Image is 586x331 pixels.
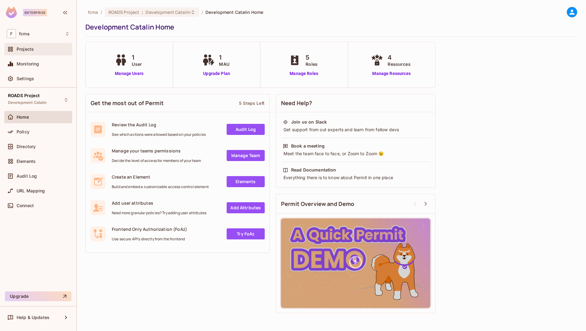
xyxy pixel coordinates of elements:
span: Elements [17,159,36,164]
span: Development Catalin Home [205,9,263,15]
span: Review the Audit Log [112,122,206,128]
span: Create an Element [112,174,209,180]
span: Development Catalin [8,100,47,105]
span: Directory [17,144,36,149]
span: Decide the level of access for members of your team [112,158,201,163]
span: Workspace: fcma [19,31,29,36]
span: Help & Updates [17,315,49,320]
div: Meet the team face to face, or Zoom to Zoom 😉 [283,151,428,157]
span: Build and embed a customizable access control element [112,184,209,189]
span: Home [17,115,29,120]
span: Projects [17,47,34,52]
span: the active workspace [88,9,98,15]
a: Manage Users [113,70,145,77]
span: MAU [219,61,229,67]
span: Audit Log [17,174,37,179]
div: Read Documentation [291,167,336,173]
span: Policy [17,129,29,134]
div: 5 Steps Left [239,100,264,106]
div: Everything there is to know about Permit in one place [283,175,428,181]
div: Enterprise [23,9,47,16]
span: Frontend Only Authorization (FoAz) [112,226,187,232]
span: Resources [388,61,411,67]
a: Try FoAz [227,228,265,239]
a: Upgrade Plan [201,70,232,77]
a: Add Attrbutes [227,202,265,213]
span: Connect [17,203,34,208]
span: 1 [219,53,229,62]
span: User [132,61,142,67]
span: URL Mapping [17,188,45,193]
a: Manage Resources [369,70,414,77]
div: Book a meeting [291,143,325,149]
span: 5 [306,53,318,62]
img: SReyMgAAAABJRU5ErkJggg== [6,7,17,18]
span: Need more granular policies? Try adding user attributes [112,211,206,215]
div: Development Catalin Home [85,22,574,32]
span: Use secure API's directly from the frontend [112,237,187,242]
div: Join us on Slack [291,119,327,125]
li: / [201,9,203,15]
span: Development Catalin [146,9,191,15]
span: Settings [17,76,34,81]
span: Monitoring [17,61,39,66]
span: Get the most out of Permit [91,99,164,107]
span: F [7,29,16,38]
li: / [101,9,102,15]
span: Add user attributes [112,200,206,206]
div: Get support from out experts and learn from fellow devs [283,127,428,133]
span: ROADS Project [108,9,139,15]
span: Permit Overview and Demo [281,200,354,208]
a: Elements [227,176,265,187]
span: : [141,10,143,15]
span: Roles [306,61,318,67]
span: ROADS Project [8,93,40,98]
span: Need Help? [281,99,312,107]
a: Manage Roles [287,70,321,77]
span: See which actions were allowed based on your policies [112,132,206,137]
a: Audit Log [227,124,265,135]
button: Upgrade [5,291,72,301]
span: Manage your teams permissions [112,148,201,154]
span: 1 [132,53,142,62]
a: Manage Team [227,150,265,161]
span: 4 [388,53,411,62]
